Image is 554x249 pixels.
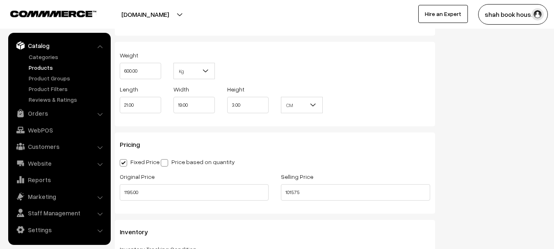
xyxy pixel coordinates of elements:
[120,228,158,236] span: Inventory
[281,98,322,112] span: CM
[10,106,108,121] a: Orders
[10,222,108,237] a: Settings
[27,85,108,93] a: Product Filters
[418,5,468,23] a: Hire an Expert
[120,63,161,79] input: Weight
[120,51,138,59] label: Weight
[281,184,430,201] input: Selling Price
[10,172,108,187] a: Reports
[10,123,108,137] a: WebPOS
[227,85,244,94] label: Height
[27,74,108,82] a: Product Groups
[281,97,322,113] span: CM
[478,4,548,25] button: shah book hous…
[10,206,108,220] a: Staff Management
[120,172,155,181] label: Original Price
[27,95,108,104] a: Reviews & Ratings
[281,172,313,181] label: Selling Price
[173,85,189,94] label: Width
[10,156,108,171] a: Website
[120,85,138,94] label: Length
[10,8,82,18] a: COMMMERCE
[120,140,150,148] span: Pricing
[93,4,198,25] button: [DOMAIN_NAME]
[27,53,108,61] a: Categories
[531,8,544,21] img: user
[173,63,215,79] span: Kg
[27,63,108,72] a: Products
[10,139,108,154] a: Customers
[120,158,160,166] label: Fixed Price
[10,11,96,17] img: COMMMERCE
[10,189,108,204] a: Marketing
[120,184,269,201] input: Original Price
[10,38,108,53] a: Catalog
[174,64,214,78] span: Kg
[161,158,235,166] label: Price based on quantity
